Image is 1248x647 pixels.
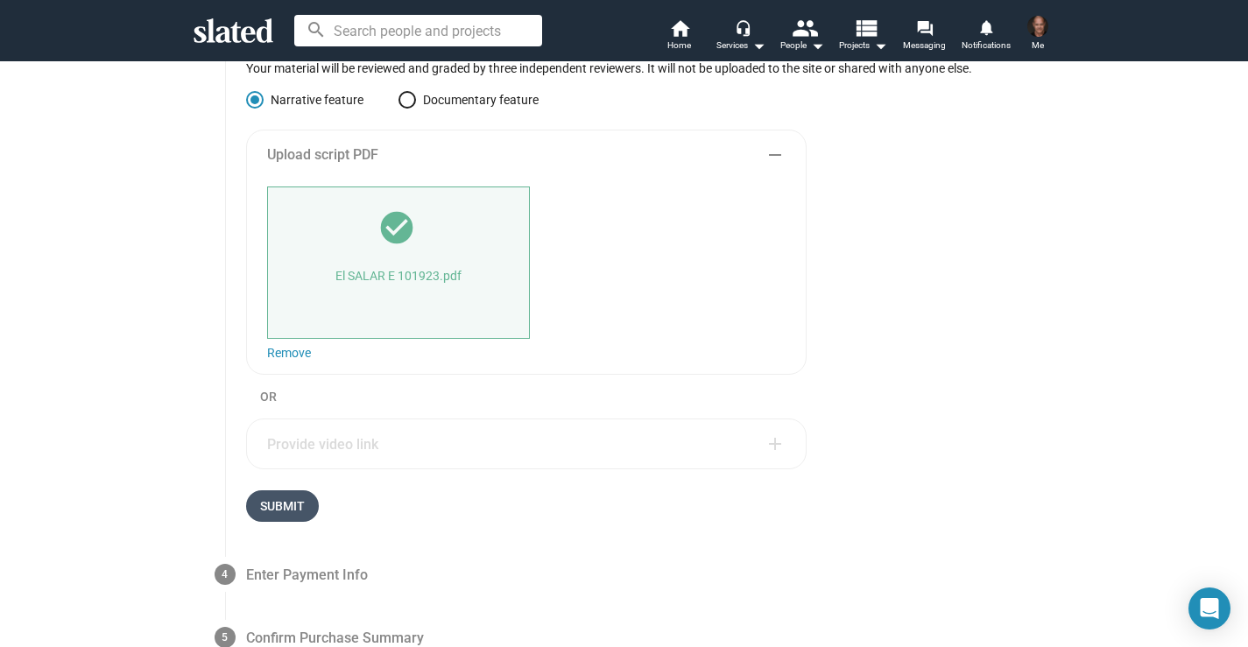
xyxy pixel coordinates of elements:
span: Enter Payment Info [246,564,368,584]
mat-icon: add [765,433,786,454]
button: People [772,18,833,56]
button: Projects [833,18,894,56]
div: OR [246,375,1055,419]
mat-icon: people [791,15,816,40]
div: Your material will be reviewed and graded by three independent reviewers. It will not be uploaded... [246,60,1055,77]
span: Documentary feature [416,93,539,107]
button: Services [710,18,772,56]
span: Messaging [903,35,946,56]
button: Submit [246,490,319,522]
a: Messaging [894,18,955,56]
span: 4 [222,568,228,580]
div: Services [716,35,765,56]
span: Narrative feature [264,93,363,107]
mat-icon: view_list [852,15,878,40]
a: Remove [267,339,311,360]
span: Me [1032,35,1044,56]
div: Open Intercom Messenger [1188,587,1230,629]
span: Provide video link [267,435,378,454]
span: 5 [222,631,228,643]
input: Search people and projects [294,15,542,46]
span: Confirm Purchase Summary [246,627,424,647]
div: People [780,35,824,56]
span: Submit [260,490,305,522]
mat-icon: arrow_drop_down [807,35,828,56]
span: Notifications [962,35,1011,56]
a: Home [649,18,710,56]
mat-icon: arrow_drop_down [748,35,769,56]
span: Upload script PDF [267,145,378,164]
span: Projects [839,35,887,56]
span: Home [667,35,691,56]
mat-icon: forum [916,19,933,36]
mat-icon: notifications [977,18,994,35]
mat-icon: remove [765,144,786,165]
mat-icon: home [669,18,690,39]
img: Pablo Thomas [1027,16,1048,37]
button: Pablo ThomasMe [1017,12,1059,58]
mat-icon: headset_mic [735,19,751,35]
mat-icon: arrow_drop_down [870,35,891,56]
a: Notifications [955,18,1017,56]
